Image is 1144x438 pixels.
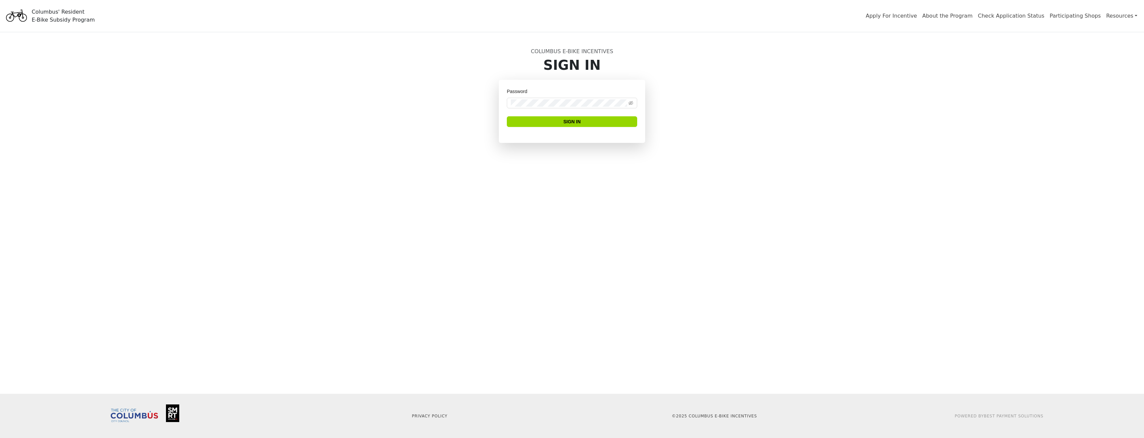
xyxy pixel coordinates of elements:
[511,99,627,107] input: Password
[563,118,581,125] span: Sign In
[1106,9,1137,23] a: Resources
[507,116,637,127] button: Sign In
[357,57,787,73] h1: Sign In
[4,12,95,20] a: Columbus' ResidentE-Bike Subsidy Program
[576,413,853,419] p: © 2025 Columbus E-Bike Incentives
[166,404,179,422] img: Smart Columbus
[4,4,29,28] img: Program logo
[629,101,633,105] span: eye-invisible
[955,414,1044,418] a: Powered ByBest Payment Solutions
[111,409,158,422] img: Columbus City Council
[357,48,787,55] h6: Columbus E-Bike Incentives
[922,13,972,19] a: About the Program
[507,88,532,95] label: Password
[1050,13,1101,19] a: Participating Shops
[412,414,448,418] a: Privacy Policy
[32,8,95,24] div: Columbus' Resident E-Bike Subsidy Program
[866,13,917,19] a: Apply For Incentive
[978,13,1045,19] a: Check Application Status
